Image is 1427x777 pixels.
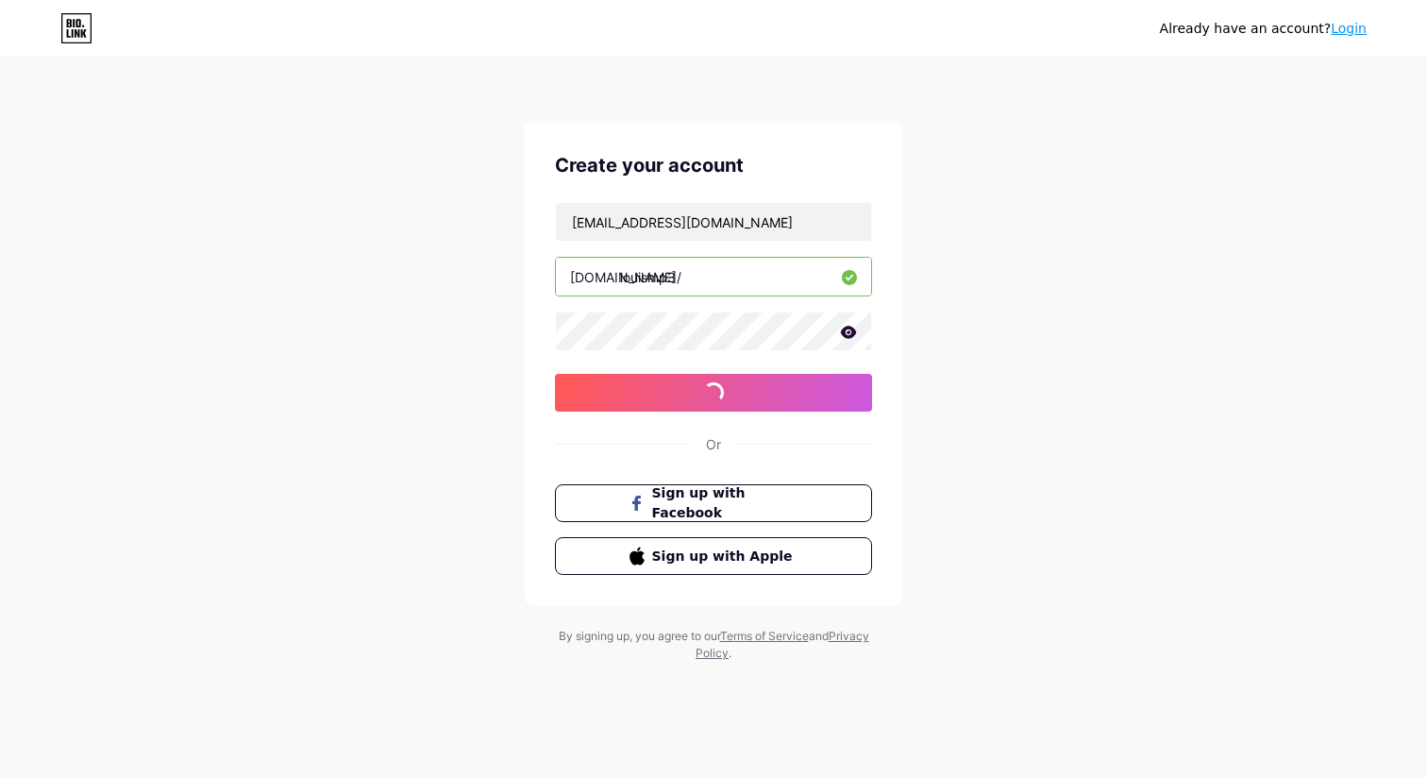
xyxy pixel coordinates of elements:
[555,484,872,522] button: Sign up with Facebook
[570,267,681,287] div: [DOMAIN_NAME]/
[720,629,809,643] a: Terms of Service
[652,547,798,566] span: Sign up with Apple
[556,203,871,241] input: Email
[553,628,874,662] div: By signing up, you agree to our and .
[706,434,721,454] div: Or
[555,537,872,575] button: Sign up with Apple
[555,151,872,179] div: Create your account
[1160,19,1367,39] div: Already have an account?
[652,483,798,523] span: Sign up with Facebook
[556,258,871,296] input: username
[1331,21,1367,36] a: Login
